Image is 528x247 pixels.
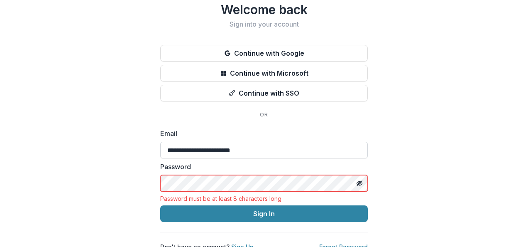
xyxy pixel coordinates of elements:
button: Continue with SSO [160,85,368,101]
button: Continue with Google [160,45,368,62]
h1: Welcome back [160,2,368,17]
button: Toggle password visibility [353,177,366,190]
div: Password must be at least 8 characters long [160,195,368,202]
button: Continue with Microsoft [160,65,368,82]
label: Password [160,162,363,172]
h2: Sign into your account [160,20,368,28]
button: Sign In [160,205,368,222]
label: Email [160,128,363,138]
